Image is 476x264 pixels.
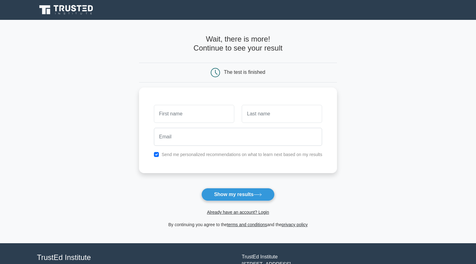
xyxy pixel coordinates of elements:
h4: TrustEd Institute [37,253,234,262]
input: Last name [242,105,322,123]
a: Already have an account? Login [207,210,269,215]
button: Show my results [201,188,275,201]
h4: Wait, there is more! Continue to see your result [139,35,337,53]
div: By continuing you agree to the and the [135,221,341,228]
input: First name [154,105,234,123]
a: privacy policy [282,222,308,227]
div: The test is finished [224,69,265,75]
a: terms and conditions [227,222,267,227]
label: Send me personalized recommendations on what to learn next based on my results [162,152,322,157]
input: Email [154,128,322,146]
